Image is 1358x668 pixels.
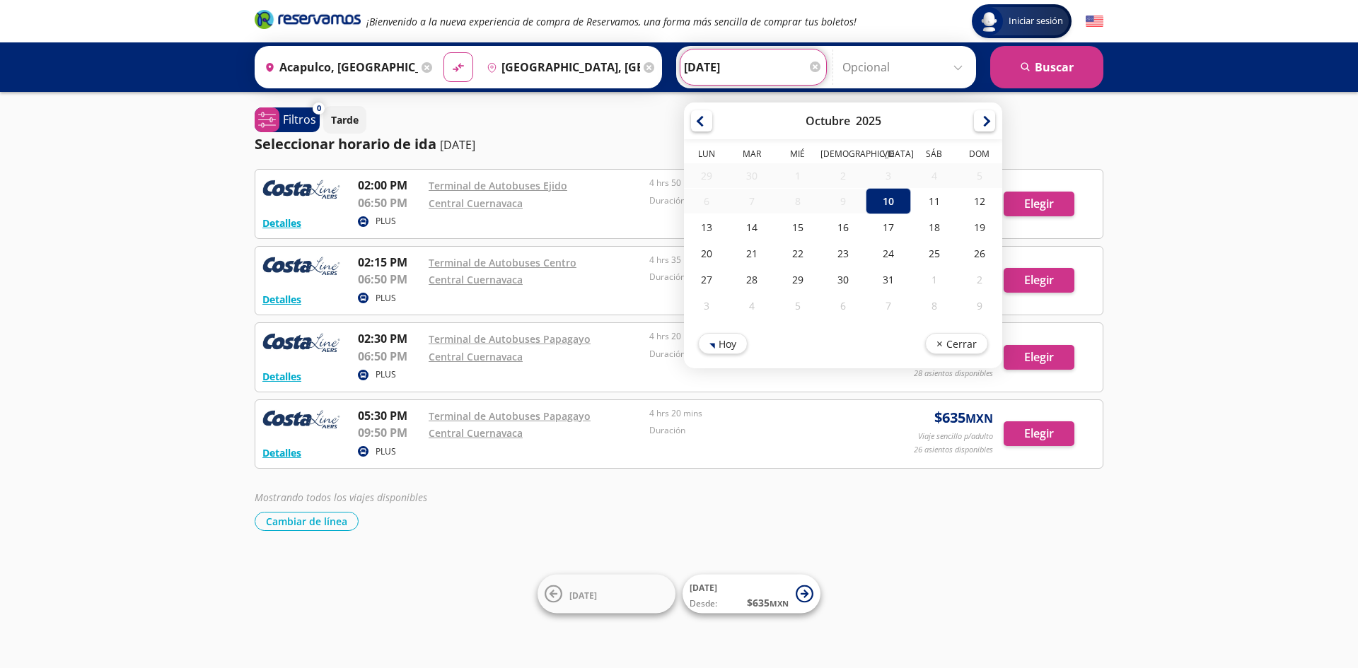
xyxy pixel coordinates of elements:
div: 21-Oct-25 [729,240,774,266]
div: 04-Oct-25 [911,163,956,188]
button: [DATE]Desde:$635MXN [683,575,820,614]
button: Detalles [262,216,301,230]
input: Buscar Destino [481,49,640,85]
img: RESERVAMOS [262,407,340,435]
em: ¡Bienvenido a la nueva experiencia de compra de Reservamos, una forma más sencilla de comprar tus... [366,15,857,28]
p: 4 hrs 20 mins [649,330,863,343]
small: MXN [965,411,993,426]
button: Hoy [698,333,748,354]
a: Terminal de Autobuses Ejido [429,179,567,192]
button: Elegir [1004,192,1074,216]
a: Central Cuernavaca [429,350,523,363]
button: Cerrar [925,333,988,354]
div: 28-Oct-25 [729,266,774,293]
a: Terminal de Autobuses Papagayo [429,409,591,423]
p: Tarde [331,112,359,127]
th: Jueves [820,148,866,163]
div: 06-Nov-25 [820,293,866,319]
div: 23-Oct-25 [820,240,866,266]
p: Duración [649,348,863,361]
small: MXN [770,598,789,609]
p: PLUS [376,445,396,458]
p: 4 hrs 50 mins [649,177,863,189]
div: 03-Nov-25 [684,293,729,319]
div: 11-Oct-25 [911,188,956,214]
p: Seleccionar horario de ida [255,134,436,155]
em: Mostrando todos los viajes disponibles [255,491,427,504]
th: Martes [729,148,774,163]
button: Tarde [323,106,366,134]
button: Elegir [1004,345,1074,370]
button: 0Filtros [255,107,320,132]
input: Buscar Origen [259,49,418,85]
p: Duración [649,424,863,437]
button: Detalles [262,369,301,384]
div: 02-Nov-25 [957,266,1002,293]
button: Elegir [1004,421,1074,446]
p: 4 hrs 20 mins [649,407,863,420]
a: Central Cuernavaca [429,426,523,440]
div: 13-Oct-25 [684,214,729,240]
img: RESERVAMOS [262,330,340,358]
div: 20-Oct-25 [684,240,729,266]
div: 15-Oct-25 [775,214,820,240]
button: Detalles [262,445,301,460]
span: $ 635 [934,407,993,428]
span: Desde: [690,597,717,610]
input: Opcional [842,49,969,85]
div: 10-Oct-25 [866,188,911,214]
a: Central Cuernavaca [429,273,523,286]
p: 06:50 PM [358,348,422,365]
div: 29-Oct-25 [775,266,820,293]
button: Buscar [990,46,1103,88]
span: [DATE] [690,582,717,594]
img: RESERVAMOS [262,254,340,282]
div: 05-Nov-25 [775,293,820,319]
p: Viaje sencillo p/adulto [918,430,993,443]
div: 24-Oct-25 [866,240,911,266]
div: 07-Nov-25 [866,293,911,319]
button: Detalles [262,292,301,307]
p: 06:50 PM [358,194,422,211]
div: 04-Nov-25 [729,293,774,319]
div: 03-Oct-25 [866,163,911,188]
th: Lunes [684,148,729,163]
p: 26 asientos disponibles [914,444,993,456]
div: 27-Oct-25 [684,266,729,293]
div: 26-Oct-25 [957,240,1002,266]
p: PLUS [376,215,396,228]
div: 25-Oct-25 [911,240,956,266]
span: $ 635 [747,595,789,610]
div: 19-Oct-25 [957,214,1002,240]
div: 02-Oct-25 [820,163,866,188]
p: [DATE] [440,136,475,153]
div: 2025 [856,113,881,129]
span: Iniciar sesión [1003,14,1069,28]
div: 07-Oct-25 [729,189,774,213]
div: 01-Nov-25 [911,266,956,293]
button: Elegir [1004,268,1074,293]
img: RESERVAMOS [262,177,340,205]
p: 09:50 PM [358,424,422,441]
th: Sábado [911,148,956,163]
th: Miércoles [775,148,820,163]
div: 08-Oct-25 [775,189,820,213]
div: 22-Oct-25 [775,240,820,266]
a: Terminal de Autobuses Centro [429,256,576,269]
span: [DATE] [569,589,597,601]
div: 30-Oct-25 [820,266,866,293]
div: 30-Sep-25 [729,163,774,188]
div: 14-Oct-25 [729,214,774,240]
div: 18-Oct-25 [911,214,956,240]
p: Filtros [283,111,316,128]
button: English [1086,13,1103,30]
p: Duración [649,194,863,207]
div: Octubre [806,113,850,129]
th: Domingo [957,148,1002,163]
i: Brand Logo [255,8,361,30]
button: [DATE] [538,575,675,614]
div: 16-Oct-25 [820,214,866,240]
div: 31-Oct-25 [866,266,911,293]
p: 05:30 PM [358,407,422,424]
a: Brand Logo [255,8,361,34]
